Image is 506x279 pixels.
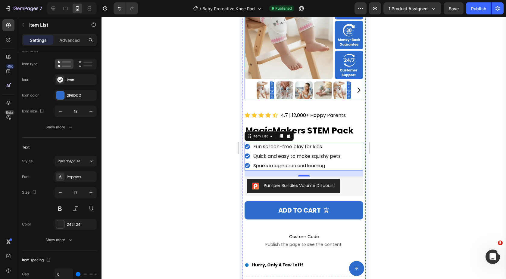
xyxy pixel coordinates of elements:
button: Show more [22,122,97,133]
img: TinyGuard Knee Protector Brevora [75,65,93,82]
span: Custom Code [5,216,124,223]
button: Carousel Next Arrow [116,70,123,77]
div: 450 [6,64,14,69]
span: Sparks imagination and learning [14,146,86,152]
div: Item List [13,117,30,122]
button: Publish [466,2,491,14]
p: Item List [29,21,80,29]
button: Pumper Bundles Volume Discount [8,162,101,176]
div: Icon [67,77,95,83]
div: Icon [22,77,29,82]
img: TinyGuard Knee Protector Brevora [56,65,74,82]
iframe: Design area [239,17,369,279]
span: 1 product assigned [389,5,428,12]
div: Text [22,145,30,150]
div: Font [22,174,30,179]
span: Quick and easy to make squishy pets [14,136,102,143]
p: Advanced [59,37,80,43]
div: Beta [5,110,14,115]
div: Show more [45,124,73,130]
div: Color [22,222,31,227]
span: 5 [498,241,503,245]
img: TinyGuard Knee Protector Brevora [17,65,35,82]
img: TinyGuard Knee Protector Brevora [37,65,55,82]
button: Paragraph 1* [55,156,97,167]
span: Fun screen-free play for kids [14,126,83,133]
iframe: Intercom live chat [486,250,500,264]
button: Show more [22,235,97,245]
div: Icon color [22,93,39,98]
span: Published [275,6,292,11]
span: 4.7 | 12,000+ Happy Parents [42,95,107,102]
div: Show more [45,237,73,243]
div: Poppins [67,174,95,180]
img: CIumv63twf4CEAE=.png [13,166,20,173]
span: / [200,5,201,12]
div: Undo/Redo [114,2,138,14]
div: Icon type [22,61,38,67]
button: 7 [2,2,45,14]
div: Styles [22,158,33,164]
button: 1 product assigned [383,2,441,14]
span: Baby Protective Knee Pad [202,5,255,12]
div: Item spacing [22,256,52,264]
div: Pumper Bundles Volume Discount [25,166,96,172]
span: Paragraph 1* [57,158,80,164]
div: Publish [471,5,486,12]
div: 242424 [67,222,95,227]
h1: MagicMakers STEM Pack [5,108,124,120]
img: TinyGuard Knee Protector Brevora [94,65,112,82]
div: Gap [22,271,29,277]
button: Save [444,2,464,14]
span: Save [449,6,459,11]
p: 7 [39,5,42,12]
button: Add to cart [5,184,124,203]
span: Publish the page to see the content. [5,225,124,231]
div: Add to cart [39,190,82,197]
div: Icon size [22,107,45,115]
div: Size [22,189,38,197]
p: Settings [30,37,47,43]
div: 2F6DCD [67,93,95,98]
